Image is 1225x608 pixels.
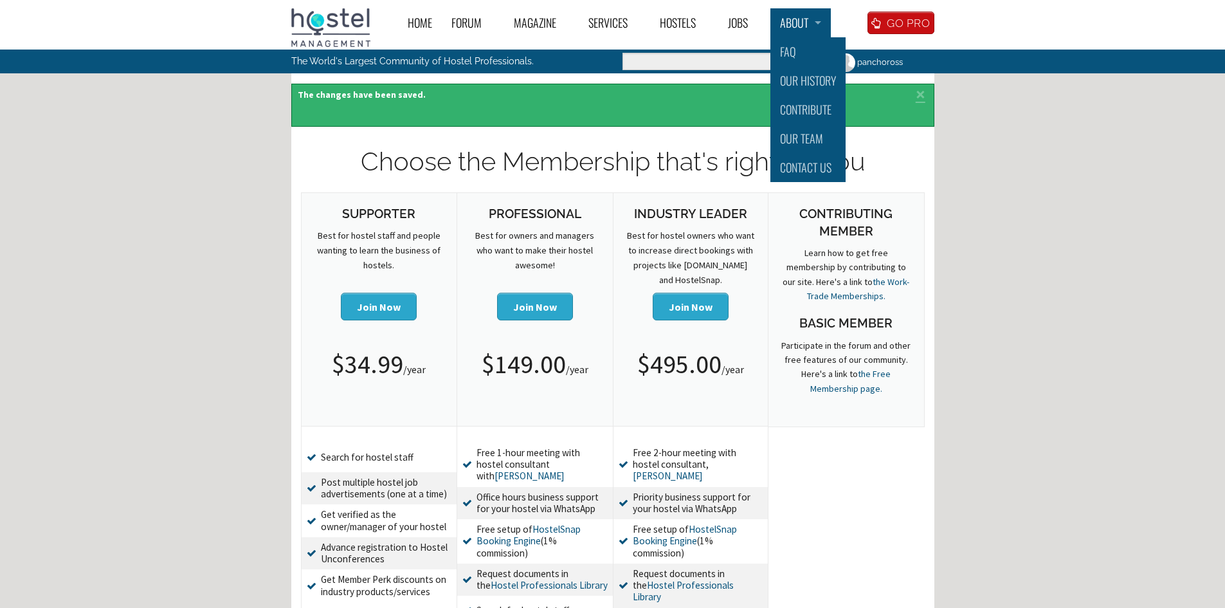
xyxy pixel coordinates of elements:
[504,8,579,37] a: Magazine
[770,153,846,182] a: Contact Us
[332,344,403,385] span: $34.99
[626,205,756,223] h3: Industry Leader
[913,91,928,97] a: ×
[321,542,453,565] span: Advance registration to Hostel Unconferences
[301,143,925,180] h1: Choose the Membership that's right for you
[781,338,911,396] p: Participate in the forum and other free features of our community. Here's a link to
[497,293,573,320] button: Join Now
[650,8,718,37] a: Hostels
[476,447,608,483] span: Free 1-hour meeting with hostel consultant with
[810,368,891,394] a: the Free Membership page.
[470,228,600,273] p: Best for owners and managers who want to make their hostel awesome!
[470,205,600,223] h3: Professional
[442,8,504,37] a: Forum
[718,8,770,37] a: Jobs
[633,523,737,547] a: HostelSnap Booking Engine
[633,492,764,515] span: Priority business support for your hostel via WhatsApp
[633,524,764,559] span: Free setup of (1% commission)
[633,470,703,482] a: [PERSON_NAME]
[566,363,588,376] span: /year
[721,363,744,376] span: /year
[291,8,370,47] img: Hostel Management Home
[321,574,453,597] span: Get Member Perk discounts on industry products/services
[770,8,831,37] a: About
[476,523,581,547] a: HostelSnap Booking Engine
[781,205,911,240] h3: Contributing Member
[314,205,444,223] h3: Supporter
[321,477,453,500] span: Post multiple hostel job advertisements (one at a time)
[403,363,426,376] span: /year
[476,524,608,559] span: Free setup of (1% commission)
[633,579,734,603] a: Hostel Professionals Library
[622,53,817,70] input: Enter the terms you wish to search for.
[770,95,846,124] a: Contribute
[770,37,846,66] a: FAQ
[626,228,756,288] p: Best for hostel owners who want to increase direct bookings with projects like [DOMAIN_NAME] and ...
[321,447,453,468] span: Search for hostel staff
[341,293,417,320] button: Join Now
[314,228,444,273] p: Best for hostel staff and people wanting to learn the business of hostels.
[770,66,846,95] a: Our History
[827,50,911,75] a: panchoross
[291,50,559,73] p: The World's Largest Community of Hostel Professionals.
[653,293,729,320] button: Join Now
[835,51,857,74] img: panchoross's picture
[781,315,911,332] h3: Basic Member
[495,470,565,482] a: [PERSON_NAME]
[637,344,721,385] span: $495.00
[482,344,566,385] span: $149.00
[321,509,453,532] span: Get verified as the owner/manager of your hostel
[398,8,442,37] a: Home
[291,84,934,127] div: The changes have been saved.
[633,447,764,483] span: Free 2-hour meeting with hostel consultant,
[633,568,764,603] span: Request documents in the
[579,8,650,37] a: Services
[476,568,608,591] span: Request documents in the
[781,246,911,304] p: Learn how to get free membership by contributing to our site. Here's a link to
[867,12,934,34] a: GO PRO
[491,579,608,591] a: Hostel Professionals Library
[770,124,846,153] a: Our Team
[476,492,608,515] span: Office hours business support for your hostel via WhatsApp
